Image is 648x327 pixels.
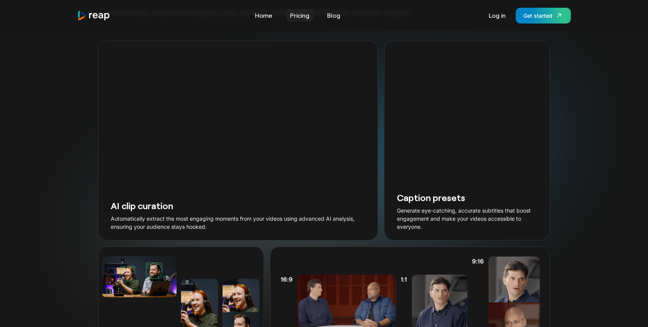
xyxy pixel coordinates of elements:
[111,200,365,211] h3: AI clip curation
[397,191,537,203] h3: Caption presets
[286,9,313,22] a: Pricing
[485,9,510,22] a: Log in
[397,206,537,231] p: Generate eye-catching, accurate subtitles that boost engagement and make your videos accessible t...
[111,215,365,231] p: Automatically extract the most engaging moments from your videos using advanced AI analysis, ensu...
[523,12,552,20] div: Get started
[98,50,378,190] video: Your browser does not support the video tag.
[385,50,550,133] video: Your browser does not support the video tag.
[77,10,110,21] a: home
[323,9,344,22] a: Blog
[251,9,276,22] a: Home
[516,8,571,23] a: Get started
